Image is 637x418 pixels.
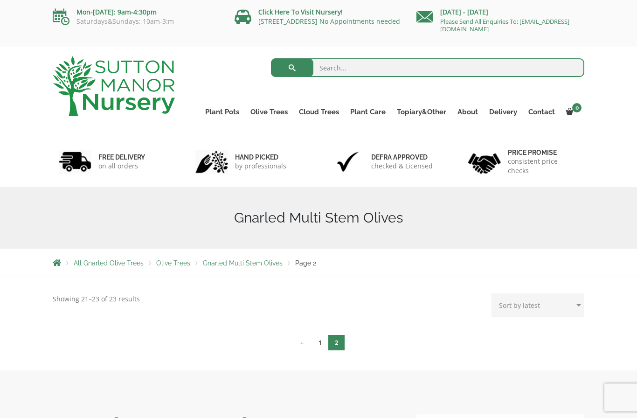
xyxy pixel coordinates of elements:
p: by professionals [235,161,286,171]
input: Search... [271,58,585,77]
a: Plant Pots [200,105,245,118]
a: Delivery [484,105,523,118]
nav: Breadcrumbs [53,259,584,266]
a: About [452,105,484,118]
p: Saturdays&Sundays: 10am-3:m [53,18,221,25]
a: Topiary&Other [391,105,452,118]
a: Please Send All Enquiries To: [EMAIL_ADDRESS][DOMAIN_NAME] [440,17,569,33]
a: Olive Trees [245,105,293,118]
span: 0 [572,103,582,112]
nav: Product Pagination [53,334,584,354]
a: Gnarled Multi Stem Olives [203,259,283,267]
p: consistent price checks [508,157,579,175]
a: Page 1 [312,335,328,350]
a: Plant Care [345,105,391,118]
span: Page 2 [295,259,316,267]
p: checked & Licensed [371,161,433,171]
h6: hand picked [235,153,286,161]
select: Shop order [492,293,584,317]
a: Contact [523,105,561,118]
img: 3.jpg [332,150,364,174]
img: logo [53,56,175,116]
img: 2.jpg [195,150,228,174]
a: [STREET_ADDRESS] No Appointments needed [258,17,400,26]
p: Mon-[DATE]: 9am-4:30pm [53,7,221,18]
a: Olive Trees [156,259,190,267]
a: ← [293,335,312,350]
p: [DATE] - [DATE] [416,7,584,18]
img: 1.jpg [59,150,91,174]
a: All Gnarled Olive Trees [74,259,144,267]
a: Cloud Trees [293,105,345,118]
h6: Price promise [508,148,579,157]
h6: FREE DELIVERY [98,153,145,161]
a: Click Here To Visit Nursery! [258,7,343,16]
img: 4.jpg [468,147,501,176]
p: on all orders [98,161,145,171]
a: 0 [561,105,584,118]
h1: Gnarled Multi Stem Olives [53,209,584,226]
h6: Defra approved [371,153,433,161]
span: Page 2 [328,335,345,350]
p: Showing 21–23 of 23 results [53,293,140,305]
